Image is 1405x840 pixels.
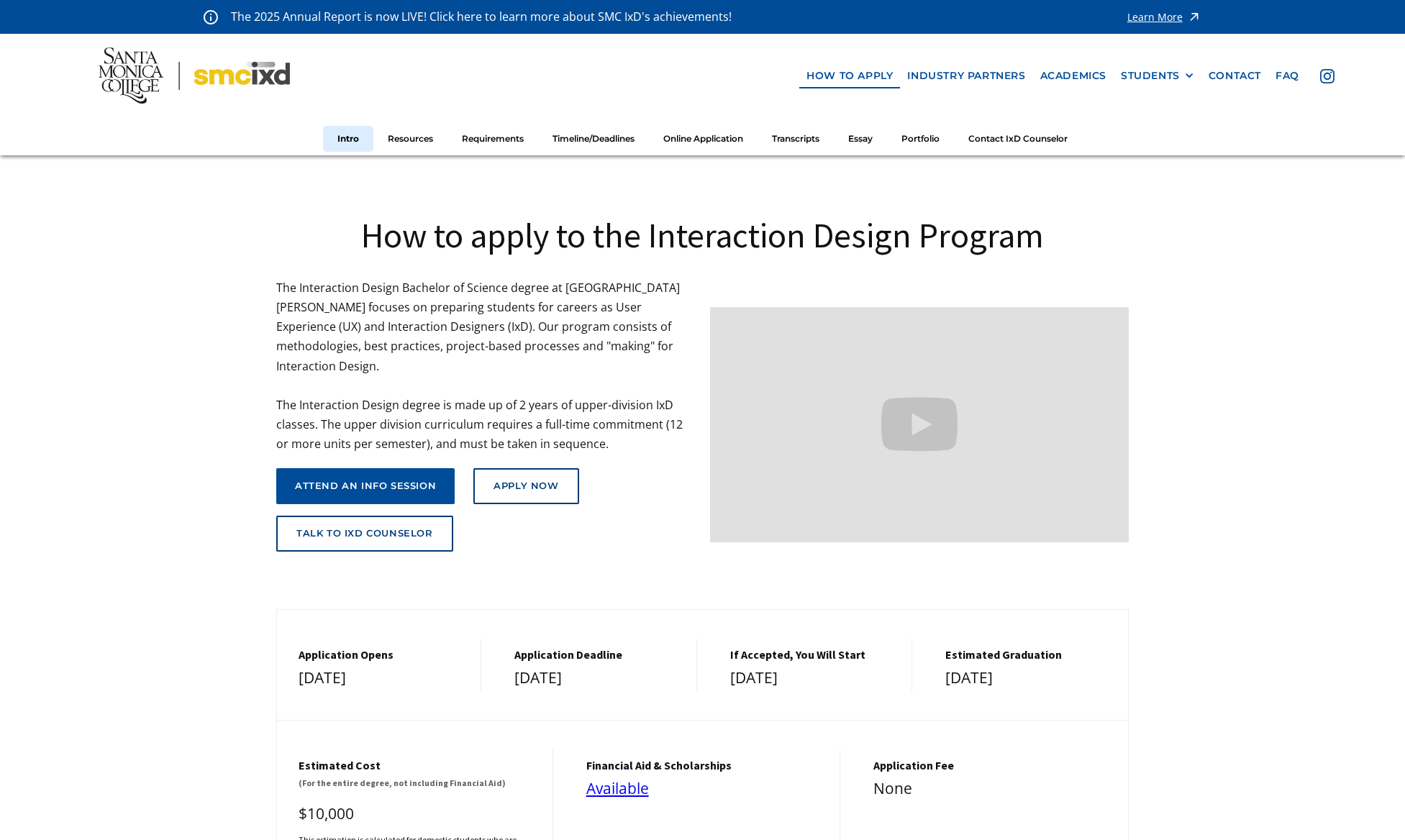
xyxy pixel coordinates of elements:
[447,126,538,152] a: Requirements
[873,776,1114,802] div: None
[945,665,1114,691] div: [DATE]
[586,778,649,798] a: Available
[1127,7,1201,27] a: Learn More
[710,307,1129,542] iframe: Design your future with a Bachelor's Degree in Interaction Design from Santa Monica College
[296,528,433,539] div: talk to ixd counselor
[1201,63,1268,89] a: contact
[514,648,682,662] h5: Application Deadline
[758,126,834,152] a: Transcripts
[887,126,954,152] a: Portfolio
[276,468,455,504] a: attend an info session
[900,63,1032,89] a: industry partners
[1127,12,1183,22] div: Learn More
[1320,69,1334,83] img: icon - instagram
[276,213,1129,257] h1: How to apply to the Interaction Design Program
[954,126,1082,152] a: Contact IxD Counselor
[730,665,898,691] div: [DATE]
[299,801,538,827] div: $10,000
[299,776,538,790] h6: (For the entire degree, not including Financial Aid)
[834,126,887,152] a: Essay
[1268,63,1306,89] a: faq
[514,665,682,691] div: [DATE]
[323,126,373,152] a: Intro
[1187,7,1201,27] img: icon - arrow - alert
[276,516,453,552] a: talk to ixd counselor
[299,665,466,691] div: [DATE]
[1121,70,1180,82] div: STUDENTS
[299,759,538,772] h5: Estimated cost
[231,7,733,27] p: The 2025 Annual Report is now LIVE! Click here to learn more about SMC IxD's achievements!
[538,126,649,152] a: Timeline/Deadlines
[649,126,758,152] a: Online Application
[276,278,696,455] p: The Interaction Design Bachelor of Science degree at [GEOGRAPHIC_DATA][PERSON_NAME] focuses on pr...
[730,648,898,662] h5: If Accepted, You Will Start
[299,648,466,662] h5: Application Opens
[99,47,291,104] img: Santa Monica College - SMC IxD logo
[586,759,826,772] h5: financial aid & Scholarships
[204,9,218,24] img: icon - information - alert
[1121,70,1194,82] div: STUDENTS
[799,63,900,89] a: how to apply
[1033,63,1114,89] a: Academics
[945,648,1114,662] h5: estimated graduation
[295,480,436,492] div: attend an info session
[373,126,447,152] a: Resources
[873,759,1114,772] h5: Application Fee
[473,468,578,504] a: Apply Now
[494,480,558,492] div: Apply Now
